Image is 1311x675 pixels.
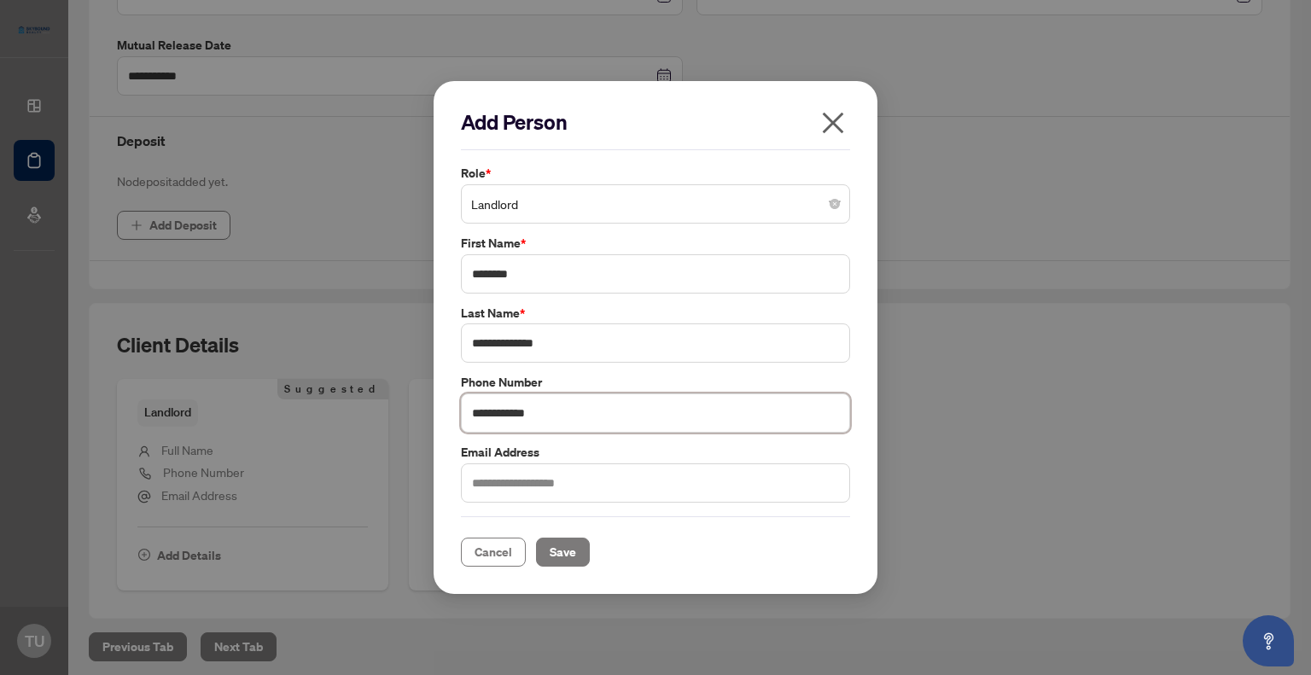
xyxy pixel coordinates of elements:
span: Landlord [471,188,840,220]
label: Email Address [461,443,850,462]
h2: Add Person [461,108,850,136]
label: Role [461,164,850,183]
button: Cancel [461,538,526,567]
span: Save [550,538,576,566]
span: Cancel [475,538,512,566]
button: Open asap [1243,615,1294,666]
label: Last Name [461,304,850,323]
span: close-circle [830,199,840,209]
button: Save [536,538,590,567]
label: First Name [461,234,850,253]
span: close [819,109,847,137]
label: Phone Number [461,373,850,392]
